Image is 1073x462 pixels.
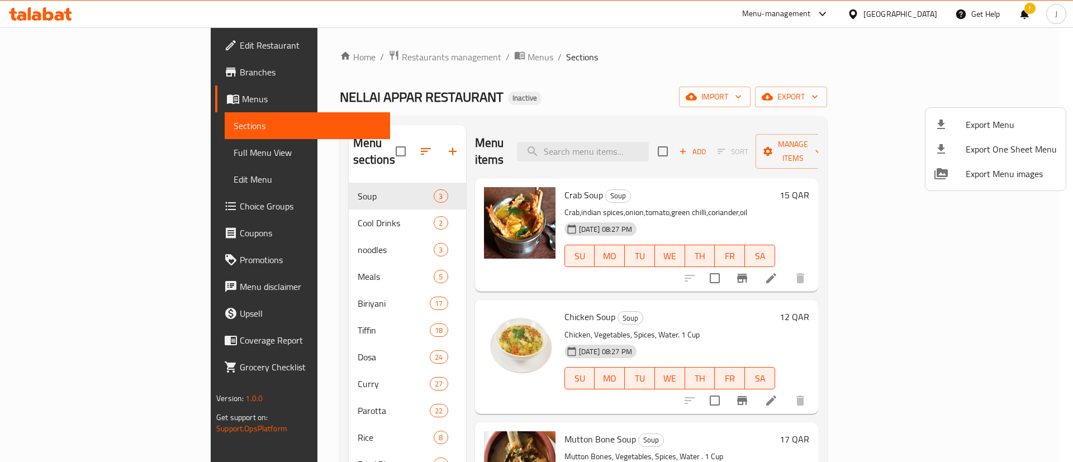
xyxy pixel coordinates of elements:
[925,161,1066,186] li: Export Menu images
[966,118,1057,131] span: Export Menu
[925,137,1066,161] li: Export one sheet menu items
[925,112,1066,137] li: Export menu items
[966,142,1057,156] span: Export One Sheet Menu
[966,167,1057,180] span: Export Menu images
